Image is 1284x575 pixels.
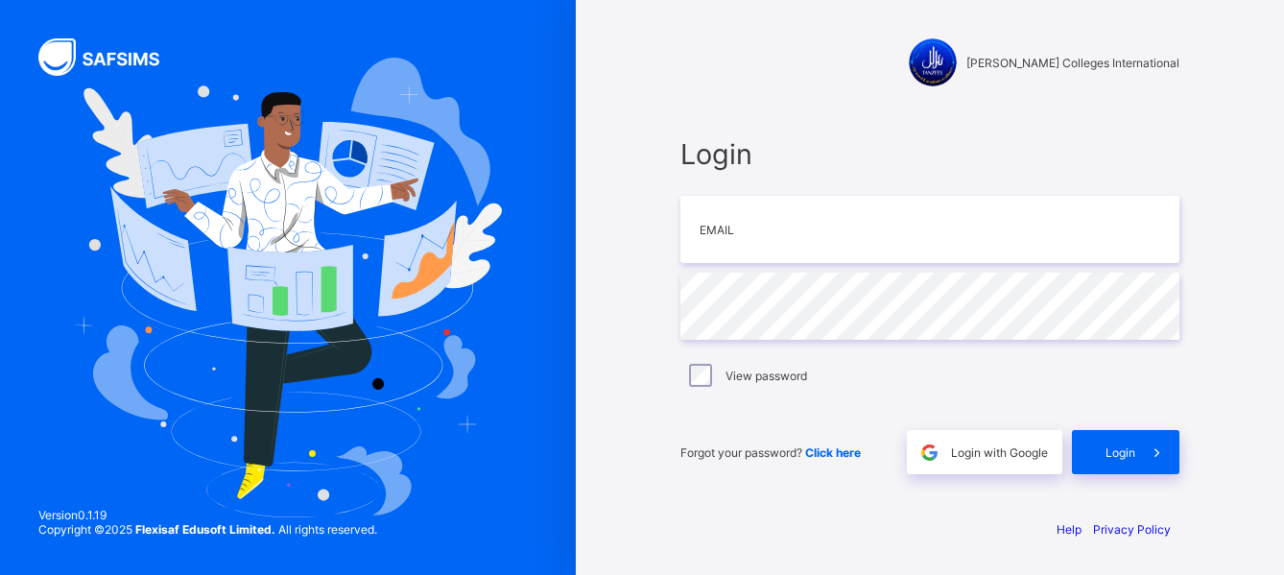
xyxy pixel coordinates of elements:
img: Hero Image [74,58,502,517]
label: View password [725,369,807,383]
a: Help [1057,522,1082,537]
span: Login [1106,445,1135,460]
span: Forgot your password? [680,445,861,460]
img: SAFSIMS Logo [38,38,182,76]
strong: Flexisaf Edusoft Limited. [135,522,275,537]
a: Click here [805,445,861,460]
span: Version 0.1.19 [38,508,377,522]
a: Privacy Policy [1093,522,1171,537]
span: [PERSON_NAME] Colleges International [966,56,1179,70]
img: google.396cfc9801f0270233282035f929180a.svg [918,442,940,464]
span: Copyright © 2025 All rights reserved. [38,522,377,537]
span: Login [680,137,1179,171]
span: Login with Google [951,445,1048,460]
